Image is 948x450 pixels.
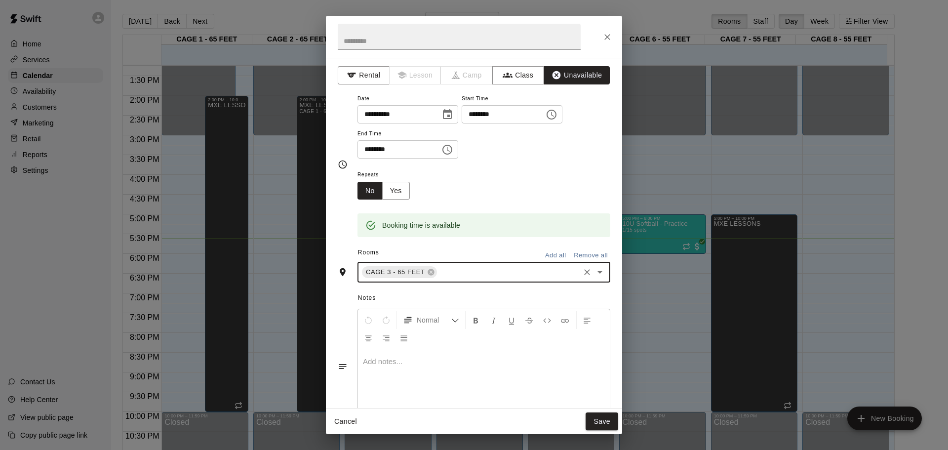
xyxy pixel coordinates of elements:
button: Unavailable [544,66,610,84]
button: Format Italics [485,311,502,329]
span: End Time [357,127,458,141]
button: Format Bold [468,311,484,329]
button: Insert Link [556,311,573,329]
span: Camps can only be created in the Services page [441,66,493,84]
button: Save [586,412,618,431]
span: Repeats [357,168,418,182]
svg: Notes [338,362,348,371]
button: Insert Code [539,311,555,329]
button: Clear [580,265,594,279]
button: Remove all [571,248,610,263]
button: Left Align [579,311,595,329]
div: outlined button group [357,182,410,200]
button: Choose time, selected time is 10:00 PM [437,140,457,160]
button: Justify Align [395,329,412,347]
button: Choose time, selected time is 8:30 PM [542,105,561,124]
svg: Timing [338,160,348,169]
button: Rental [338,66,390,84]
div: Booking time is available [382,216,460,234]
span: Normal [417,315,451,325]
button: Class [492,66,544,84]
span: CAGE 3 - 65 FEET [362,267,429,277]
button: Right Align [378,329,395,347]
button: Format Underline [503,311,520,329]
button: Format Strikethrough [521,311,538,329]
button: Cancel [330,412,361,431]
span: Notes [358,290,610,306]
button: Formatting Options [399,311,463,329]
button: Choose date, selected date is Aug 15, 2025 [437,105,457,124]
span: Rooms [358,249,379,256]
button: Open [593,265,607,279]
button: Add all [540,248,571,263]
svg: Rooms [338,267,348,277]
button: Redo [378,311,395,329]
button: Undo [360,311,377,329]
button: No [357,182,383,200]
span: Start Time [462,92,562,106]
button: Close [598,28,616,46]
span: Date [357,92,458,106]
span: Lessons must be created in the Services page first [390,66,441,84]
button: Center Align [360,329,377,347]
button: Yes [382,182,410,200]
div: CAGE 3 - 65 FEET [362,266,437,278]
